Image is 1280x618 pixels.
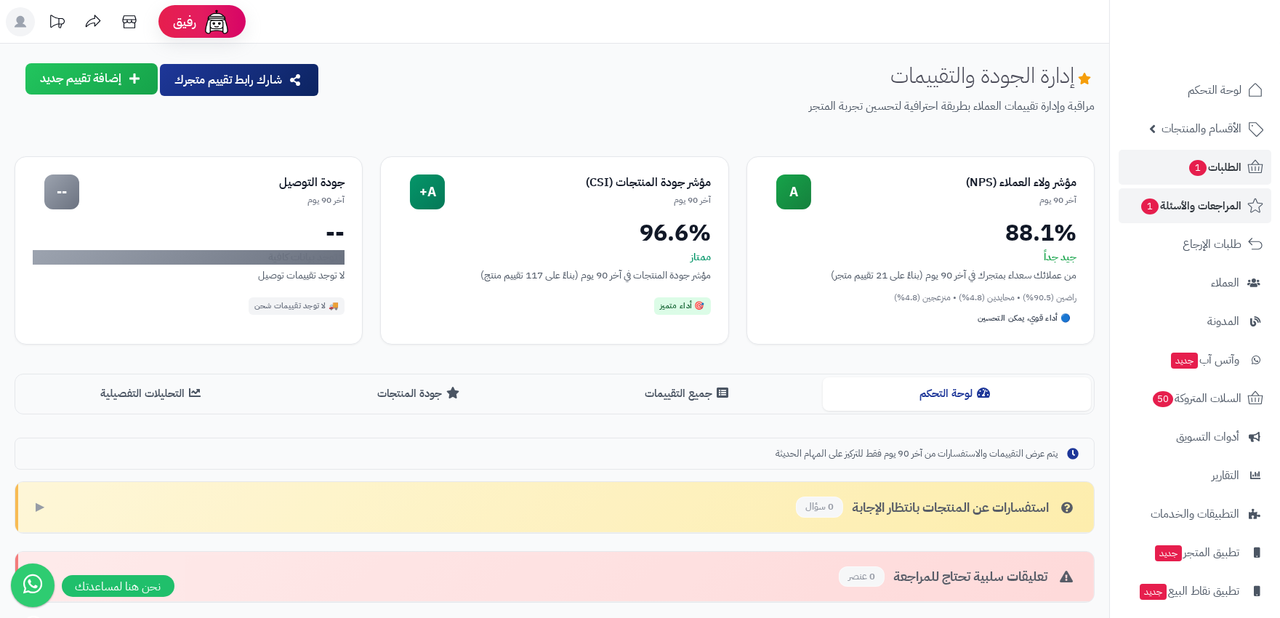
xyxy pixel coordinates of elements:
a: تطبيق نقاط البيعجديد [1119,574,1271,609]
span: 0 سؤال [796,497,843,518]
a: الطلبات1 [1119,150,1271,185]
div: لا توجد تقييمات توصيل [33,268,345,283]
div: 88.1% [765,221,1076,244]
a: لوحة التحكم [1119,73,1271,108]
a: تحديثات المنصة [39,7,75,40]
span: 1 [1189,160,1207,176]
span: تطبيق المتجر [1154,542,1239,563]
div: تعليقات سلبية تحتاج للمراجعة [839,566,1076,587]
div: استفسارات عن المنتجات بانتظار الإجابة [796,497,1076,518]
a: أدوات التسويق [1119,420,1271,454]
a: طلبات الإرجاع [1119,227,1271,262]
span: 0 عنصر [839,566,885,587]
img: logo-2.png [1181,39,1266,70]
button: جميع التقييمات [555,377,823,410]
span: يتم عرض التقييمات والاستفسارات من آخر 90 يوم فقط للتركيز على المهام الحديثة [776,447,1058,461]
div: 96.6% [398,221,710,244]
span: الأقسام والمنتجات [1162,119,1241,139]
span: لوحة التحكم [1188,80,1241,100]
div: لا توجد بيانات كافية [33,250,345,265]
button: التحليلات التفصيلية [18,377,286,410]
a: المدونة [1119,304,1271,339]
span: 1 [1141,198,1159,214]
span: ▶ [36,499,44,515]
h1: إدارة الجودة والتقييمات [890,63,1095,87]
div: من عملائك سعداء بمتجرك في آخر 90 يوم (بناءً على 21 تقييم متجر) [765,268,1076,283]
a: المراجعات والأسئلة1 [1119,188,1271,223]
div: ممتاز [398,250,710,265]
span: 50 [1153,391,1173,407]
div: -- [33,221,345,244]
span: رفيق [173,13,196,31]
a: السلات المتروكة50 [1119,381,1271,416]
span: أدوات التسويق [1176,427,1239,447]
div: آخر 90 يوم [79,194,345,206]
div: A+ [410,174,445,209]
div: مؤشر جودة المنتجات في آخر 90 يوم (بناءً على 117 تقييم منتج) [398,268,710,283]
div: -- [44,174,79,209]
span: جديد [1155,545,1182,561]
span: التقارير [1212,465,1239,486]
div: آخر 90 يوم [445,194,710,206]
button: لوحة التحكم [823,377,1091,410]
a: التطبيقات والخدمات [1119,497,1271,531]
div: 🎯 أداء متميز [654,297,711,315]
button: إضافة تقييم جديد [25,63,158,95]
button: شارك رابط تقييم متجرك [160,64,318,96]
span: العملاء [1211,273,1239,293]
a: التقارير [1119,458,1271,493]
div: جودة التوصيل [79,174,345,191]
span: طلبات الإرجاع [1183,234,1241,254]
div: A [776,174,811,209]
span: السلات المتروكة [1151,388,1241,409]
a: وآتس آبجديد [1119,342,1271,377]
div: راضين (90.5%) • محايدين (4.8%) • منزعجين (4.8%) [765,292,1076,304]
span: الطلبات [1188,157,1241,177]
span: التطبيقات والخدمات [1151,504,1239,524]
a: العملاء [1119,265,1271,300]
div: مؤشر جودة المنتجات (CSI) [445,174,710,191]
span: تطبيق نقاط البيع [1138,581,1239,601]
p: مراقبة وإدارة تقييمات العملاء بطريقة احترافية لتحسين تجربة المتجر [331,98,1095,115]
button: جودة المنتجات [286,377,555,410]
a: تطبيق المتجرجديد [1119,535,1271,570]
span: المدونة [1207,311,1239,332]
span: جديد [1171,353,1198,369]
div: جيد جداً [765,250,1076,265]
span: وآتس آب [1170,350,1239,370]
div: 🚚 لا توجد تقييمات شحن [249,297,345,315]
span: المراجعات والأسئلة [1140,196,1241,216]
div: آخر 90 يوم [811,194,1076,206]
div: مؤشر ولاء العملاء (NPS) [811,174,1076,191]
span: جديد [1140,584,1167,600]
img: ai-face.png [202,7,231,36]
div: 🔵 أداء قوي، يمكن التحسين [972,310,1076,327]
